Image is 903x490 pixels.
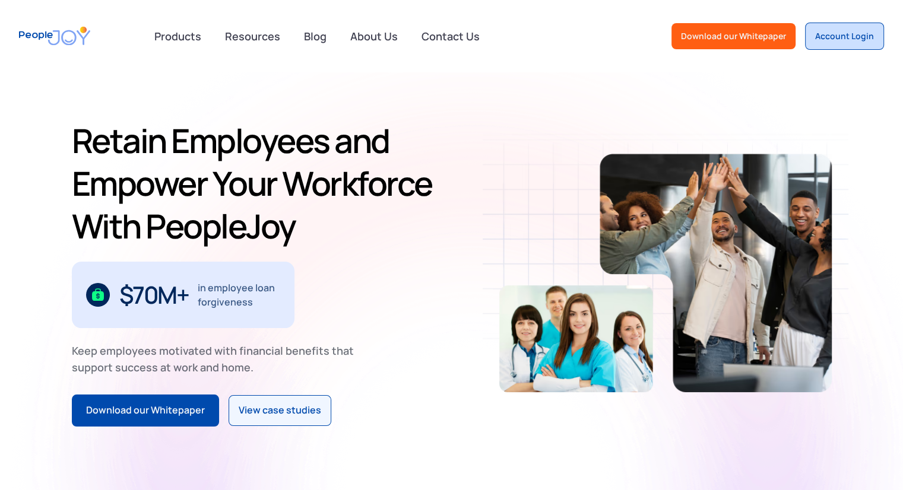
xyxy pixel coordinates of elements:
a: View case studies [229,395,331,426]
div: Account Login [815,30,874,42]
img: Retain-Employees-PeopleJoy [499,285,653,392]
a: home [19,19,90,53]
div: Products [147,24,208,48]
div: 1 / 3 [72,262,294,328]
a: Account Login [805,23,884,50]
div: in employee loan forgiveness [198,281,280,309]
a: Download our Whitepaper [72,394,219,427]
div: $70M+ [119,285,189,304]
h1: Retain Employees and Empower Your Workforce With PeopleJoy [72,119,447,247]
a: Blog [297,23,334,49]
div: Keep employees motivated with financial benefits that support success at work and home. [72,342,364,376]
div: Download our Whitepaper [86,403,205,418]
a: Resources [218,23,287,49]
div: Download our Whitepaper [681,30,786,42]
a: About Us [343,23,405,49]
a: Download our Whitepaper [671,23,796,49]
div: View case studies [239,403,321,418]
a: Contact Us [414,23,487,49]
img: Retain-Employees-PeopleJoy [600,154,832,392]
